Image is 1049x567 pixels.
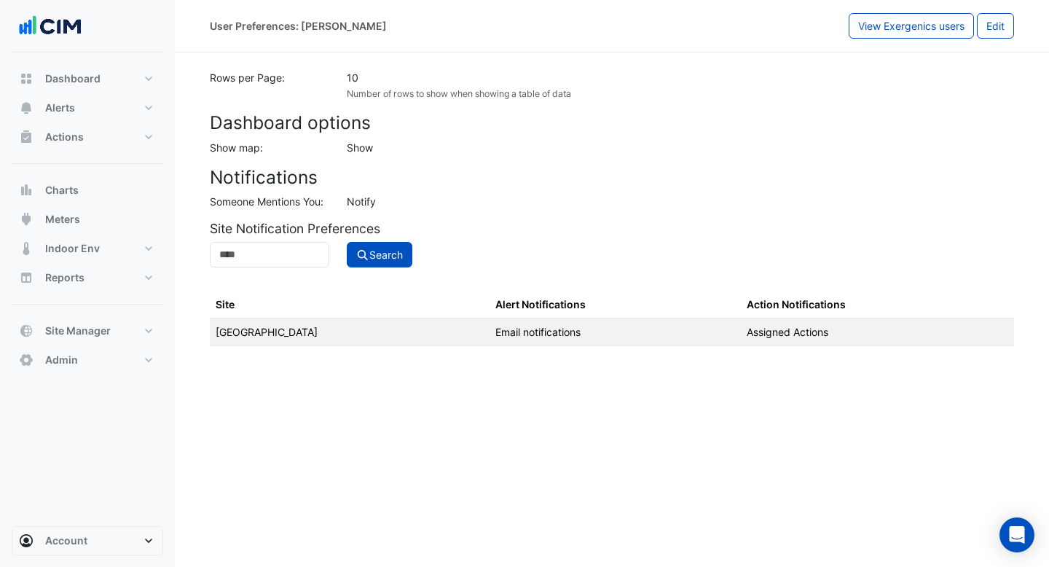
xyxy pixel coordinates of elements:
[210,194,323,209] label: Someone Mentions You:
[210,112,1014,133] h3: Dashboard options
[17,12,83,41] img: Company Logo
[858,20,964,32] span: View Exergenics users
[45,270,85,285] span: Reports
[45,71,101,86] span: Dashboard
[12,345,163,375] button: Admin
[977,13,1014,39] button: Edit
[12,64,163,93] button: Dashboard
[12,93,163,122] button: Alerts
[347,242,412,267] button: Search
[338,194,1023,209] div: Notify
[210,140,263,155] label: Show map:
[741,318,1014,346] td: Assigned Actions
[210,291,490,318] th: Site
[45,241,100,256] span: Indoor Env
[210,167,1014,188] h3: Notifications
[19,101,34,115] app-icon: Alerts
[201,70,338,101] div: Rows per Page:
[490,291,741,318] th: Alert Notifications
[19,212,34,227] app-icon: Meters
[12,205,163,234] button: Meters
[45,533,87,548] span: Account
[45,130,84,144] span: Actions
[741,291,1014,318] th: Action Notifications
[19,71,34,86] app-icon: Dashboard
[12,176,163,205] button: Charts
[45,183,79,198] span: Charts
[19,130,34,144] app-icon: Actions
[45,212,80,227] span: Meters
[45,324,111,338] span: Site Manager
[19,324,34,338] app-icon: Site Manager
[19,183,34,198] app-icon: Charts
[12,122,163,152] button: Actions
[986,20,1005,32] span: Edit
[19,353,34,367] app-icon: Admin
[338,140,1023,155] div: Show
[347,88,571,99] small: Number of rows to show when showing a table of data
[45,101,75,115] span: Alerts
[210,318,490,346] td: [GEOGRAPHIC_DATA]
[45,353,78,367] span: Admin
[210,221,1014,236] h5: Site Notification Preferences
[12,316,163,345] button: Site Manager
[12,526,163,555] button: Account
[19,241,34,256] app-icon: Indoor Env
[19,270,34,285] app-icon: Reports
[12,234,163,263] button: Indoor Env
[210,18,387,34] div: User Preferences: [PERSON_NAME]
[849,13,974,39] button: View Exergenics users
[490,318,741,346] td: Email notifications
[12,263,163,292] button: Reports
[999,517,1034,552] div: Open Intercom Messenger
[347,70,1014,85] div: 10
